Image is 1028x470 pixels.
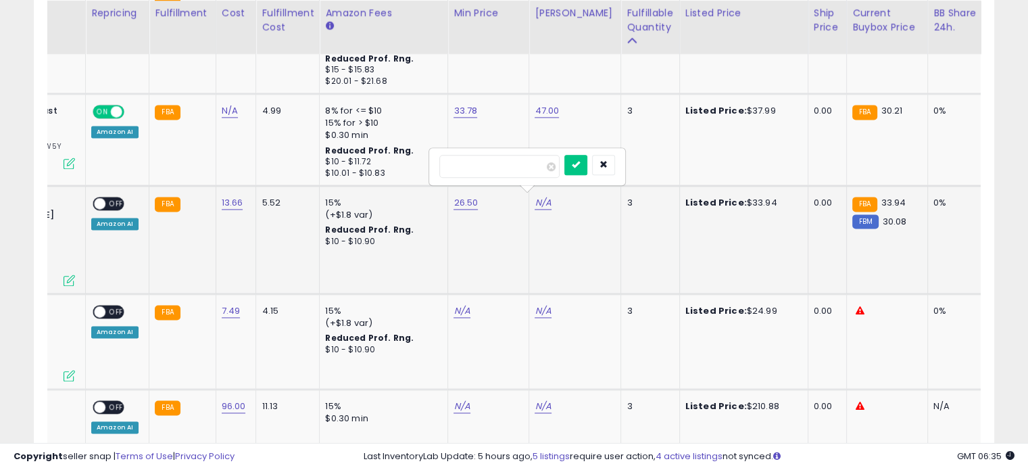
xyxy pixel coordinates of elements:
div: seller snap | | [14,450,235,463]
div: 11.13 [262,400,309,413]
small: FBA [155,197,180,212]
a: 33.78 [454,104,477,118]
div: Amazon AI [91,421,139,433]
small: FBA [852,197,877,212]
div: 3 [627,197,668,209]
span: OFF [105,402,127,413]
a: N/A [454,304,470,318]
div: [PERSON_NAME] [535,6,615,20]
div: Amazon AI [91,326,139,338]
b: Listed Price: [685,304,747,317]
small: Amazon Fees. [325,20,333,32]
div: Amazon AI [91,126,139,138]
a: 47.00 [535,104,559,118]
div: 0.00 [814,105,836,117]
a: N/A [222,104,238,118]
a: 4 active listings [656,450,723,463]
div: 3 [627,105,668,117]
div: $0.30 min [325,129,437,141]
span: OFF [105,198,127,210]
div: 15% [325,400,437,413]
span: 30.08 [882,215,906,228]
a: N/A [535,400,551,413]
div: Repricing [91,6,143,20]
b: Reduced Prof. Rng. [325,332,414,344]
div: Fulfillable Quantity [627,6,673,34]
div: $10 - $10.90 [325,344,437,356]
small: FBA [155,400,180,415]
div: $24.99 [685,305,798,317]
span: 2025-08-17 06:35 GMT [957,450,1014,463]
div: 4.99 [262,105,309,117]
small: FBA [155,105,180,120]
div: Fulfillment Cost [262,6,314,34]
div: Fulfillment [155,6,210,20]
div: 3 [627,305,668,317]
b: Listed Price: [685,196,747,209]
a: 7.49 [222,304,241,318]
div: 0% [933,305,978,317]
div: Listed Price [685,6,802,20]
div: $20.01 - $21.68 [325,76,437,87]
span: 33.94 [881,196,906,209]
a: 13.66 [222,196,243,210]
span: ON [94,106,111,118]
div: (+$1.8 var) [325,317,437,329]
div: 15% for > $10 [325,117,437,129]
a: 5 listings [533,450,570,463]
div: 4.15 [262,305,309,317]
a: Privacy Policy [175,450,235,463]
span: 30.21 [881,104,902,117]
a: N/A [535,304,551,318]
a: Terms of Use [116,450,173,463]
div: Min Price [454,6,523,20]
div: N/A [933,400,978,413]
div: $10.01 - $10.83 [325,168,437,179]
div: 8% for <= $10 [325,105,437,117]
div: 0% [933,197,978,209]
div: $37.99 [685,105,798,117]
div: 15% [325,197,437,209]
a: N/A [454,400,470,413]
div: Ship Price [814,6,841,34]
div: Amazon AI [91,218,139,230]
div: 3 [627,400,668,413]
div: 0.00 [814,305,836,317]
a: 96.00 [222,400,246,413]
span: OFF [122,106,144,118]
div: 5.52 [262,197,309,209]
div: $210.88 [685,400,798,413]
small: FBM [852,214,879,229]
b: Reduced Prof. Rng. [325,145,414,156]
div: 0.00 [814,197,836,209]
small: FBA [155,305,180,320]
div: 0.00 [814,400,836,413]
div: $10 - $10.90 [325,236,437,248]
div: 0% [933,105,978,117]
strong: Copyright [14,450,63,463]
div: $10 - $11.72 [325,156,437,168]
b: Reduced Prof. Rng. [325,53,414,64]
a: 26.50 [454,196,478,210]
div: Cost [222,6,251,20]
small: FBA [852,105,877,120]
span: OFF [105,306,127,317]
b: Reduced Prof. Rng. [325,224,414,235]
b: Listed Price: [685,400,747,413]
div: 15% [325,305,437,317]
div: (+$1.8 var) [325,209,437,221]
a: N/A [535,196,551,210]
div: $0.30 min [325,413,437,425]
div: Amazon Fees [325,6,442,20]
div: Last InventoryLab Update: 5 hours ago, require user action, not synced. [364,450,1014,463]
div: BB Share 24h. [933,6,983,34]
b: Listed Price: [685,104,747,117]
div: $15 - $15.83 [325,64,437,76]
div: $33.94 [685,197,798,209]
div: Current Buybox Price [852,6,922,34]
